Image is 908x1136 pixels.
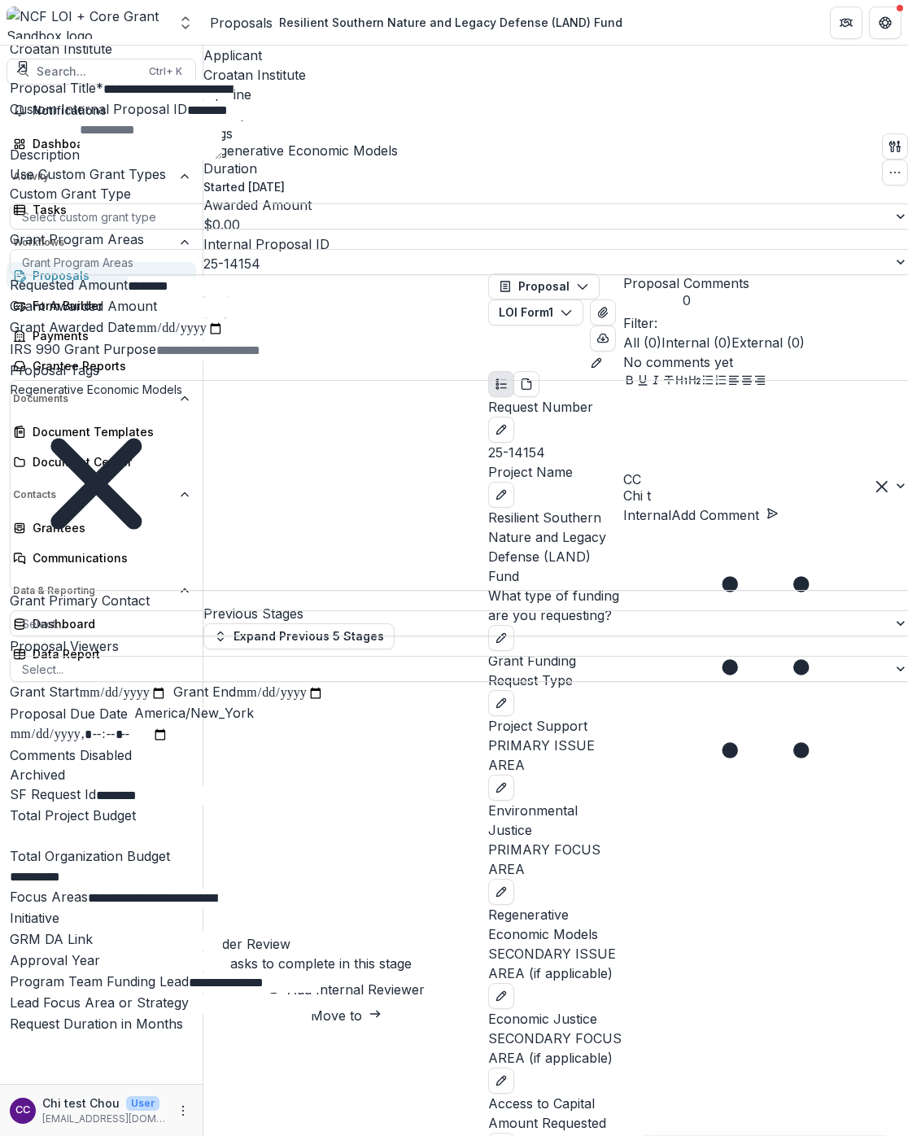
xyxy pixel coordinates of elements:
[10,786,96,802] label: SF Request Id
[7,610,196,637] a: Dashboard
[7,514,196,541] a: Grantees
[7,544,196,571] a: Communications
[10,146,80,163] label: Description
[7,130,196,157] a: Dashboard
[210,13,273,33] a: Proposals
[7,262,196,289] a: Proposals
[7,578,196,604] button: Open Data & Reporting
[7,322,196,349] a: Payments
[7,59,196,85] button: Search...
[7,196,196,223] a: Tasks
[173,684,236,700] label: Grant End
[10,186,131,202] label: Custom Grant Type
[11,382,182,396] span: Regenerative Economic Models
[10,80,103,96] label: Proposal Title
[7,164,196,190] button: Open Activity
[10,704,128,723] label: Proposal Due Date
[10,848,170,864] label: Total Organization Budget
[10,638,119,654] label: Proposal Viewers
[10,319,136,335] label: Grant Awarded Date
[10,973,189,990] label: Program Team Funding Lead
[10,166,166,182] label: Use Custom Grant Types
[10,765,65,784] label: Archived
[7,98,196,124] button: Notifications
[10,592,150,609] label: Grant Primary Contact
[7,448,196,475] a: Document Center
[10,1016,183,1032] label: Request Duration in Months
[134,706,254,721] span: America/New_York
[10,745,132,765] label: Comments Disabled
[7,640,196,667] a: Data Report
[279,14,622,31] div: Resilient Southern Nature and Legacy Defense (LAND) Fund
[7,482,196,508] button: Open Contacts
[174,7,197,39] button: Open entity switcher
[11,398,182,570] div: Remove Regenerative Economic Models
[10,994,189,1011] label: Lead Focus Area or Strategy
[10,362,99,378] label: Proposal Tags
[7,229,196,256] button: Open Workflows
[876,477,888,494] div: Clear selected options
[10,231,144,247] label: Grant Program Areas
[10,889,88,905] label: Focus Areas
[7,352,196,379] a: Grantee Reports
[10,952,100,968] label: Approval Year
[10,101,187,117] label: Custom Internal Proposal ID
[869,7,901,39] button: Get Help
[10,807,136,824] label: Total Project Budget
[10,277,128,293] label: Requested Amount
[7,292,196,319] a: Form Builder
[10,684,79,700] label: Grant Start
[7,7,168,39] img: NCF LOI + Core Grant Sandbox logo
[10,931,93,947] label: GRM DA Link
[830,7,862,39] button: Partners
[7,418,196,445] a: Document Templates
[10,298,157,314] label: Grant Awarded Amount
[210,11,629,34] nav: breadcrumb
[7,386,196,412] button: Open Documents
[10,910,59,926] label: Initiative
[10,341,156,357] label: IRS 990 Grant Purpose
